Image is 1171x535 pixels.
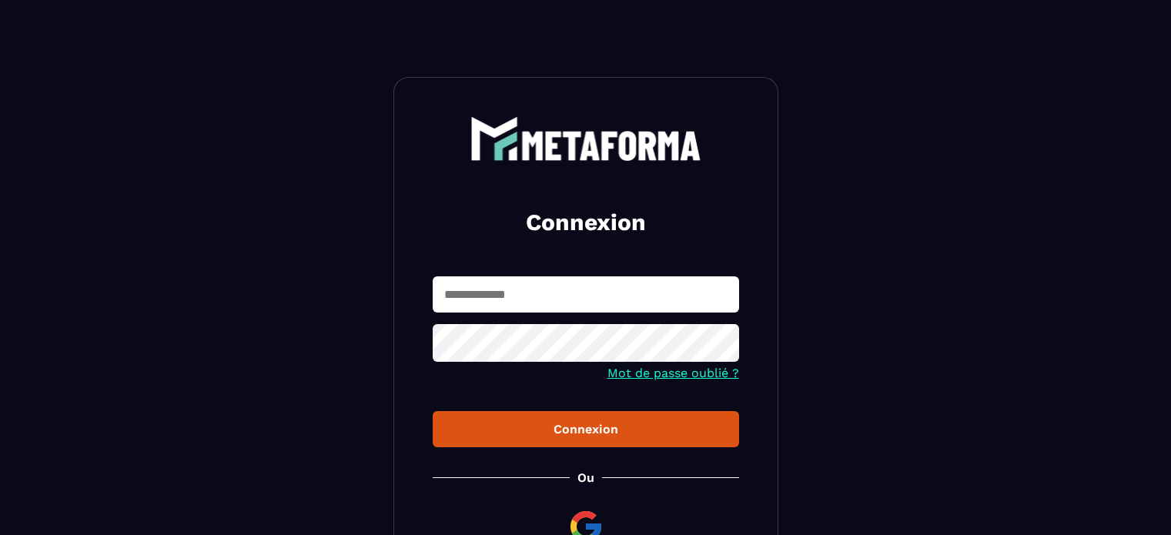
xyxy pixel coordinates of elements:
img: logo [470,116,701,161]
button: Connexion [433,411,739,447]
p: Ou [577,470,594,485]
div: Connexion [445,422,727,436]
h2: Connexion [451,207,721,238]
a: logo [433,116,739,161]
a: Mot de passe oublié ? [607,366,739,380]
